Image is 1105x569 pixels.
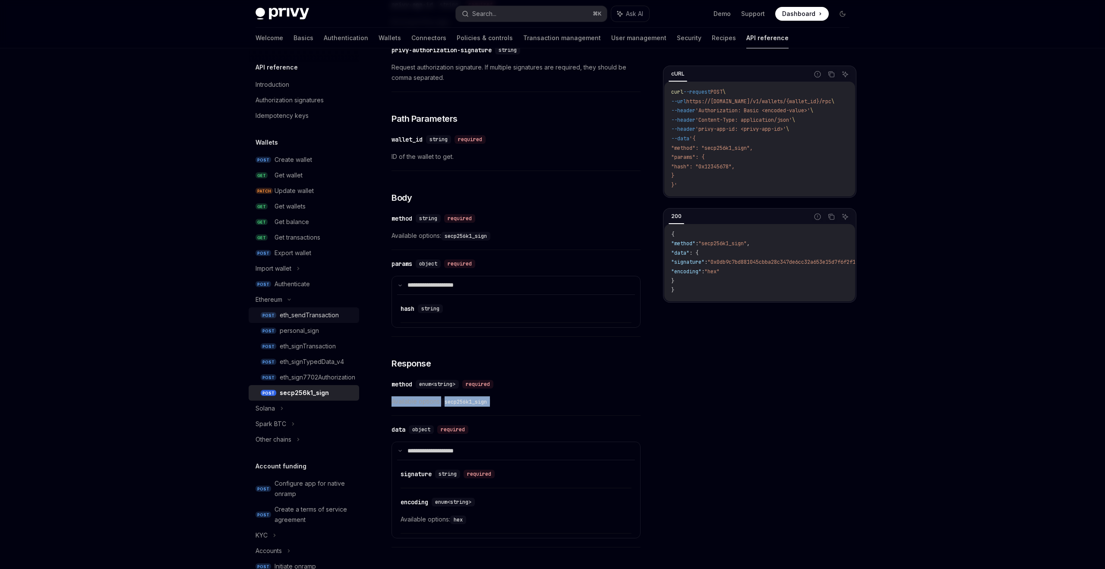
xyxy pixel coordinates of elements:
span: Response [391,357,431,370]
a: POSTAuthenticate [249,276,359,292]
span: --data [671,135,689,142]
span: "hex" [704,268,720,275]
span: \ [723,89,726,95]
div: Ethereum [256,294,282,305]
a: POSTeth_sign7702Authorization [249,370,359,385]
a: POSTCreate wallet [249,152,359,168]
div: eth_sign7702Authorization [280,372,355,382]
div: Spark BTC [256,419,286,429]
span: string [499,47,517,54]
div: required [462,380,493,389]
span: "data" [671,250,689,256]
a: POSTpersonal_sign [249,323,359,338]
a: Dashboard [775,7,829,21]
div: Create a terms of service agreement [275,504,354,525]
span: : [701,268,704,275]
div: signature [401,470,432,478]
a: User management [611,28,666,48]
div: method [391,380,412,389]
div: required [437,425,468,434]
span: POST [710,89,723,95]
span: "signature" [671,259,704,266]
div: method [391,214,412,223]
span: 'privy-app-id: <privy-app-id>' [695,126,786,133]
h5: Wallets [256,137,278,148]
a: POSTCreate a terms of service agreement [249,502,359,528]
span: 'Content-Type: application/json' [695,117,792,123]
span: '{ [689,135,695,142]
span: POST [261,359,276,365]
a: Transaction management [523,28,601,48]
span: POST [261,390,276,396]
a: GETGet transactions [249,230,359,245]
div: Import wallet [256,263,291,274]
span: : { [689,250,698,256]
span: POST [256,250,271,256]
div: Get wallets [275,201,306,212]
a: PATCHUpdate wallet [249,183,359,199]
div: secp256k1_sign [280,388,329,398]
span: Available options: [401,514,631,525]
div: params [391,259,412,268]
a: Demo [714,9,731,18]
div: hash [401,304,414,313]
span: Request authorization signature. If multiple signatures are required, they should be comma separa... [391,62,641,83]
span: --url [671,98,686,105]
div: 200 [669,211,684,221]
div: cURL [669,69,687,79]
span: "method" [671,240,695,247]
a: Authorization signatures [249,92,359,108]
span: object [412,426,430,433]
span: "encoding" [671,268,701,275]
span: ID of the wallet to get. [391,152,641,162]
span: enum<string> [419,381,455,388]
span: "hash": "0x12345678", [671,163,735,170]
div: Authorization signatures [256,95,324,105]
span: POST [261,343,276,350]
a: Support [741,9,765,18]
span: Body [391,192,412,204]
div: wallet_id [391,135,423,144]
div: Configure app for native onramp [275,478,354,499]
span: 'Authorization: Basic <encoded-value>' [695,107,810,114]
span: \ [792,117,795,123]
div: eth_signTypedData_v4 [280,357,344,367]
span: , [747,240,750,247]
div: personal_sign [280,326,319,336]
span: ⌘ K [593,10,602,17]
span: object [419,260,437,267]
span: : [704,259,707,266]
a: POSTeth_signTypedData_v4 [249,354,359,370]
code: secp256k1_sign [441,232,490,240]
span: GET [256,234,268,241]
button: Ask AI [840,69,851,80]
div: privy-authorization-signature [391,46,492,54]
span: string [419,215,437,222]
span: Path Parameters [391,113,458,125]
a: Recipes [712,28,736,48]
a: Connectors [411,28,446,48]
div: data [391,425,405,434]
span: string [421,305,439,312]
button: Report incorrect code [812,69,823,80]
span: } [671,172,674,179]
div: Create wallet [275,155,312,165]
span: "secp256k1_sign" [698,240,747,247]
span: Dashboard [782,9,815,18]
div: Export wallet [275,248,311,258]
span: POST [256,157,271,163]
div: eth_sendTransaction [280,310,339,320]
span: POST [256,512,271,518]
span: --request [683,89,710,95]
span: "method": "secp256k1_sign", [671,145,753,152]
span: } [671,287,674,294]
div: required [455,135,486,144]
button: Copy the contents from the code block [826,211,837,222]
button: Search...⌘K [456,6,607,22]
div: Search... [472,9,496,19]
span: PATCH [256,188,273,194]
span: string [429,136,448,143]
a: Authentication [324,28,368,48]
span: Ask AI [626,9,643,18]
img: dark logo [256,8,309,20]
